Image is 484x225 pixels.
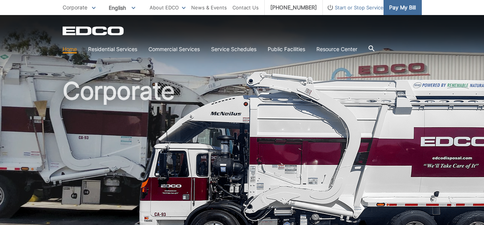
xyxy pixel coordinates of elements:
[63,45,77,53] a: Home
[63,26,125,35] a: EDCD logo. Return to the homepage.
[316,45,357,53] a: Resource Center
[268,45,305,53] a: Public Facilities
[150,3,186,12] a: About EDCO
[232,3,259,12] a: Contact Us
[191,3,227,12] a: News & Events
[211,45,256,53] a: Service Schedules
[63,4,87,11] span: Corporate
[103,2,141,14] span: English
[88,45,137,53] a: Residential Services
[148,45,200,53] a: Commercial Services
[389,3,416,12] span: Pay My Bill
